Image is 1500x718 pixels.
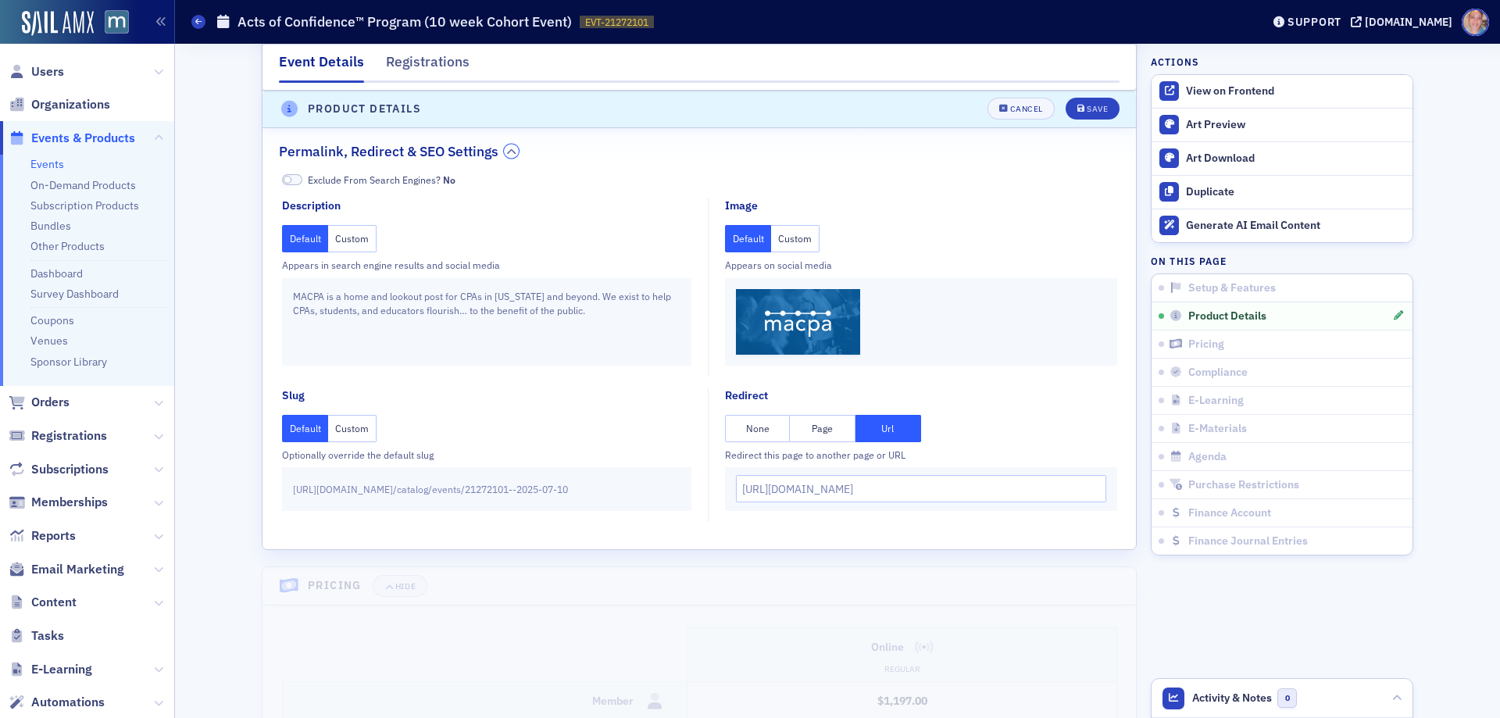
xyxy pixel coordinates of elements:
[1188,534,1308,548] span: Finance Journal Entries
[1152,109,1412,141] a: Art Preview
[1188,281,1276,295] span: Setup & Features
[22,11,94,36] img: SailAMX
[328,415,377,442] button: Custom
[1188,506,1271,520] span: Finance Account
[987,98,1055,120] button: Cancel
[725,258,1117,272] div: Appears on social media
[30,157,64,171] a: Events
[279,141,498,162] h2: Permalink, Redirect & SEO Settings
[725,388,768,404] div: Redirect
[282,258,691,272] div: Appears in search engine results and social media
[308,173,455,187] span: Exclude From Search Engines?
[592,693,634,709] h4: Member
[9,527,76,545] a: Reports
[687,661,1116,682] th: Regular
[30,178,136,192] a: On-Demand Products
[9,96,110,113] a: Organizations
[31,694,105,711] span: Automations
[31,527,76,545] span: Reports
[725,225,772,252] button: Default
[9,461,109,478] a: Subscriptions
[9,494,108,511] a: Memberships
[30,239,105,253] a: Other Products
[9,394,70,411] a: Orders
[282,415,329,442] button: Default
[9,130,135,147] a: Events & Products
[30,266,83,280] a: Dashboard
[443,173,455,186] span: No
[871,639,904,655] h4: Online
[1277,688,1297,708] span: 0
[30,313,74,327] a: Coupons
[1188,338,1224,352] span: Pricing
[9,694,105,711] a: Automations
[31,394,70,411] span: Orders
[30,287,119,301] a: Survey Dashboard
[9,594,77,611] a: Content
[512,482,568,496] span: -2025-07-10
[1186,118,1405,132] div: Art Preview
[1365,15,1452,29] div: [DOMAIN_NAME]
[30,355,107,369] a: Sponsor Library
[1186,185,1405,199] div: Duplicate
[1087,105,1108,114] div: Save
[282,278,691,366] div: MACPA is a home and lookout post for CPAs in [US_STATE] and beyond. We exist to help CPAs, studen...
[31,594,77,611] span: Content
[1351,16,1458,27] button: [DOMAIN_NAME]
[1152,141,1412,175] a: Art Download
[105,10,129,34] img: SailAMX
[94,10,129,37] a: View Homepage
[1151,55,1199,69] h4: Actions
[31,494,108,511] span: Memberships
[9,63,64,80] a: Users
[386,52,470,80] div: Registrations
[1188,366,1248,380] span: Compliance
[282,388,305,404] div: Slug
[1188,309,1266,323] span: Product Details
[1188,422,1247,436] span: E-Materials
[1192,690,1272,706] span: Activity & Notes
[31,561,124,578] span: Email Marketing
[725,198,758,214] div: Image
[9,561,124,578] a: Email Marketing
[30,334,68,348] a: Venues
[1151,254,1413,268] h4: On this page
[30,198,139,213] a: Subscription Products
[1287,15,1341,29] div: Support
[30,219,71,233] a: Bundles
[1010,105,1043,114] div: Cancel
[9,427,107,445] a: Registrations
[279,52,364,83] div: Event Details
[9,661,92,678] a: E-Learning
[1186,152,1405,166] div: Art Download
[31,63,64,80] span: Users
[9,627,64,645] a: Tasks
[31,427,107,445] span: Registrations
[1152,75,1412,108] a: View on Frontend
[855,415,921,442] button: Url
[1152,209,1412,242] button: Generate AI Email Content
[282,174,302,186] span: No
[282,448,691,462] div: Optionally override the default slug
[328,225,377,252] button: Custom
[1188,478,1299,492] span: Purchase Restrictions
[725,448,1117,462] div: Redirect this page to another page or URL
[395,582,416,591] div: Hide
[293,482,512,496] span: [URL][DOMAIN_NAME] / catalog/events/21272101-
[1462,9,1489,36] span: Profile
[31,627,64,645] span: Tasks
[1188,450,1227,464] span: Agenda
[725,415,791,442] button: None
[790,415,855,442] button: Page
[282,198,341,214] div: Description
[282,225,329,252] button: Default
[877,694,927,708] span: $1,197.00
[1188,394,1244,408] span: E-Learning
[1066,98,1120,120] button: Save
[373,575,427,597] button: Hide
[31,661,92,678] span: E-Learning
[585,16,648,29] span: EVT-21272101
[1186,84,1405,98] div: View on Frontend
[31,96,110,113] span: Organizations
